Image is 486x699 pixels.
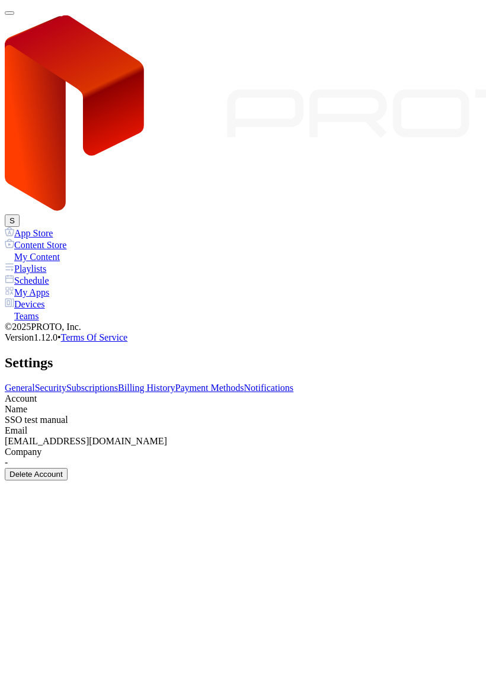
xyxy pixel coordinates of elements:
[175,383,244,393] a: Payment Methods
[5,447,481,457] div: Company
[5,355,481,371] h2: Settings
[5,251,481,262] a: My Content
[5,274,481,286] a: Schedule
[9,470,63,479] div: Delete Account
[5,332,61,342] span: Version 1.12.0 •
[66,383,118,393] a: Subscriptions
[5,383,35,393] a: General
[5,436,481,447] div: [EMAIL_ADDRESS][DOMAIN_NAME]
[5,415,481,425] div: SSO test manual
[5,227,481,239] a: App Store
[61,332,128,342] a: Terms Of Service
[244,383,294,393] a: Notifications
[5,322,481,332] div: © 2025 PROTO, Inc.
[118,383,175,393] a: Billing History
[5,468,68,480] button: Delete Account
[5,298,481,310] a: Devices
[5,286,481,298] a: My Apps
[5,393,481,404] div: Account
[5,262,481,274] a: Playlists
[5,404,481,415] div: Name
[35,383,66,393] a: Security
[5,239,481,251] a: Content Store
[5,310,481,322] a: Teams
[5,457,481,468] div: -
[5,425,481,436] div: Email
[5,214,20,227] button: S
